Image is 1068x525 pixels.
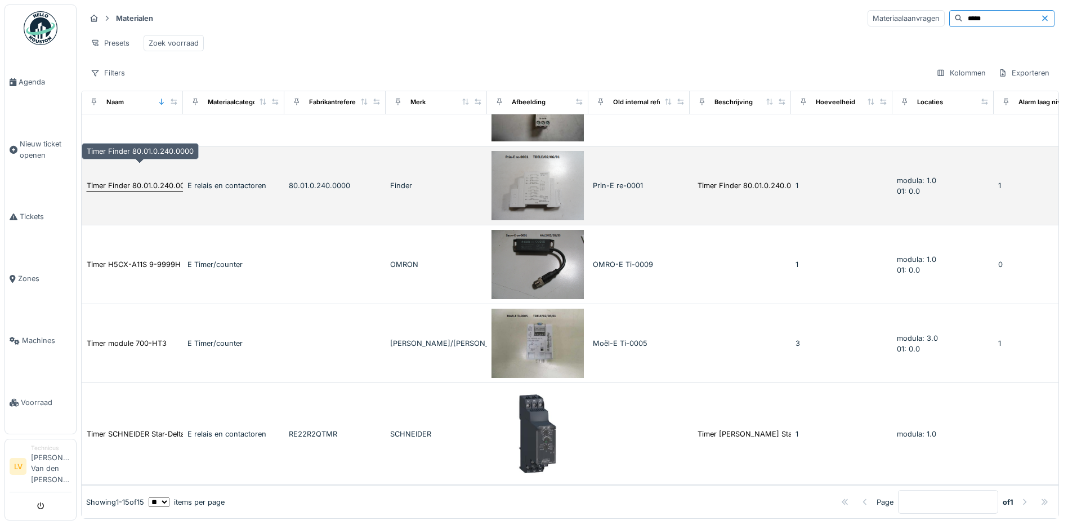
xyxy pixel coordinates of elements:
strong: of 1 [1003,497,1013,508]
div: [PERSON_NAME]/[PERSON_NAME]/[PERSON_NAME]/Telemecanique… [390,338,482,349]
div: Naam [106,97,124,107]
div: Presets [86,35,135,51]
div: Timer Finder 80.01.0.240.0000 [87,180,194,191]
a: LV Technicus[PERSON_NAME] Van den [PERSON_NAME] [10,444,72,492]
div: 1 [796,259,888,270]
li: LV [10,458,26,475]
span: modula: 3.0 [897,334,938,342]
div: OMRON [390,259,482,270]
div: Technicus [31,444,72,452]
div: Zoek voorraad [149,38,199,48]
strong: Materialen [111,13,158,24]
div: E Timer/counter [187,259,280,270]
div: Page [877,497,893,508]
div: items per page [149,497,225,508]
img: Timer module 700-HT3 [491,309,584,378]
a: Tickets [5,186,76,248]
div: Timer [PERSON_NAME] Star-Delta tijdrelais - 0,05se... [698,429,883,439]
div: Exporteren [993,65,1054,81]
span: modula: 1.0 [897,430,936,438]
span: Zones [18,273,72,284]
div: Old internal reference [613,97,681,107]
div: Timer Finder 80.01.0.240.0000 [82,143,199,159]
div: RE22R2QTMR [289,429,381,439]
div: SCHNEIDER [390,429,482,439]
div: OMRO-E Ti-0009 [593,259,685,270]
span: Nieuw ticket openen [20,139,72,160]
div: Finder [390,180,482,191]
div: 1 [796,180,888,191]
div: E relais en contactoren [187,180,280,191]
div: Showing 1 - 15 of 15 [86,497,144,508]
div: Moël-E Ti-0005 [593,338,685,349]
span: Machines [22,335,72,346]
div: Filters [86,65,130,81]
span: modula: 1.0 [897,255,936,264]
div: Materiaalaanvragen [868,10,945,26]
span: Tickets [20,211,72,222]
a: Nieuw ticket openen [5,113,76,186]
div: E Timer/counter [187,338,280,349]
div: Timer Finder 80.01.0.240.0000 voor Euroetik [698,180,853,191]
span: modula: 1.0 [897,176,936,185]
a: Zones [5,248,76,310]
img: Timer H5CX-A11S 9-9999H [491,230,584,299]
a: Voorraad [5,372,76,434]
div: Merk [410,97,426,107]
div: Locaties [917,97,943,107]
div: Beschrijving [714,97,753,107]
img: Timer SCHNEIDER Star-Delta tijdrelais - 0,05sec...300h - 24…240V AC/DC - 2C/O RE22R2QTMR [491,388,584,480]
div: Timer H5CX-A11S 9-9999H [87,259,181,270]
div: E relais en contactoren [187,429,280,439]
span: 01: 0.0 [897,187,920,195]
div: Timer module 700-HT3 [87,338,167,349]
img: Badge_color-CXgf-gQk.svg [24,11,57,45]
li: [PERSON_NAME] Van den [PERSON_NAME] [31,444,72,490]
div: 1 [796,429,888,439]
div: 3 [796,338,888,349]
div: Afbeelding [512,97,546,107]
div: 80.01.0.240.0000 [289,180,381,191]
div: Hoeveelheid [816,97,855,107]
span: 01: 0.0 [897,345,920,353]
div: Fabrikantreferentie [309,97,368,107]
span: 01: 0.0 [897,266,920,274]
span: Agenda [19,77,72,87]
a: Agenda [5,51,76,113]
div: Kolommen [931,65,991,81]
div: Timer SCHNEIDER Star-Delta tijdrelais - 0,05sec...300h - 24…240V AC/DC - 2C/O RE22R2QTMR [87,429,419,439]
span: Voorraad [21,397,72,408]
a: Machines [5,310,76,372]
img: Timer Finder 80.01.0.240.0000 [491,151,584,220]
div: Prin-E re-0001 [593,180,685,191]
div: Materiaalcategorie [208,97,265,107]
